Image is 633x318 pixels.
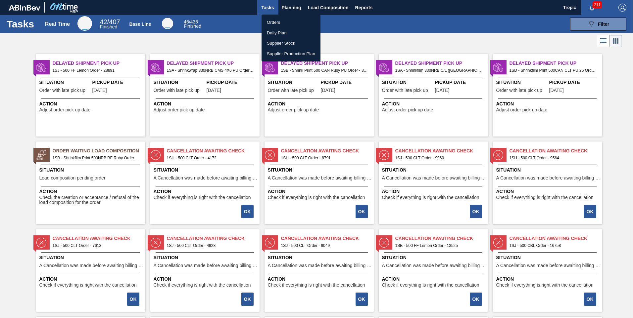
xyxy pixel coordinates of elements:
a: Orders [262,17,320,28]
a: Supplier Production Plan [262,49,320,59]
a: Supplier Stock [262,38,320,49]
a: Daily Plan [262,28,320,38]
